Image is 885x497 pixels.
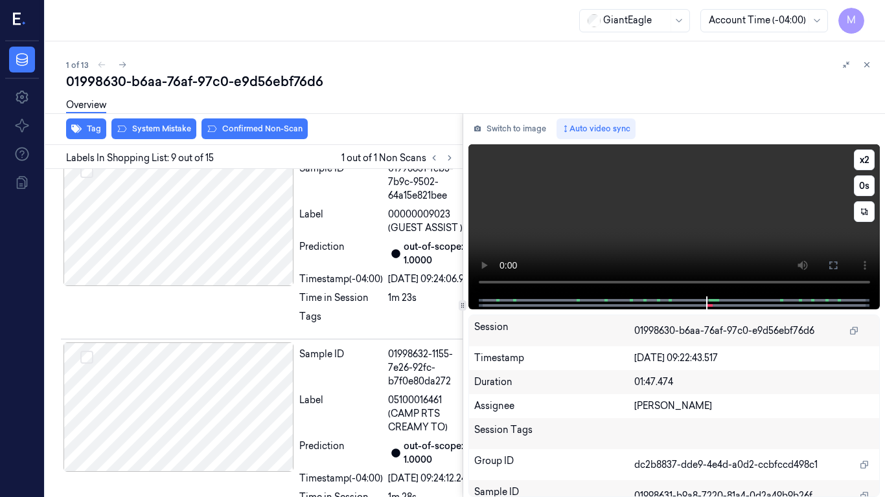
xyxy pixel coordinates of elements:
button: Confirmed Non-Scan [201,118,308,139]
div: Timestamp (-04:00) [299,272,383,286]
div: Prediction [299,439,383,467]
div: Time in Session [299,291,383,305]
button: x2 [854,149,875,170]
div: Sample ID [299,348,383,388]
div: out-of-scope: 1.0000 [404,439,474,467]
div: 01998630-b6aa-76af-97c0-e9d56ebf76d6 [66,72,875,91]
div: Group ID [474,454,634,475]
span: dc2b8837-dde9-4e4d-a0d2-ccbfccd498c1 [634,458,818,472]
div: out-of-scope: 1.0000 [404,240,474,267]
div: Label [299,393,383,434]
div: Sample ID [299,162,383,203]
div: Label [299,208,383,235]
button: System Mistake [111,118,196,139]
span: 01998630-b6aa-76af-97c0-e9d56ebf76d6 [634,324,814,338]
div: [PERSON_NAME] [634,399,875,413]
button: Select row [80,165,93,178]
div: Timestamp (-04:00) [299,472,383,485]
button: Tag [66,118,106,139]
div: 01:47.474 [634,375,875,389]
div: [DATE] 09:22:43.517 [634,351,875,365]
div: Assignee [474,399,634,413]
span: 1 of 13 [66,60,89,71]
div: 01998632-1155-7e26-92fc-b7f0e80da272 [388,348,474,388]
span: 1 out of 1 Non Scans [341,150,457,166]
div: [DATE] 09:24:12.245 [388,472,474,485]
button: 0s [854,175,875,196]
button: M [838,8,864,34]
div: 01998631-fcb5-7b9c-9502-64a15e821bee [388,162,474,203]
div: Duration [474,375,634,389]
span: 00000009023 (GUEST ASSIST ) [388,208,474,235]
button: Select row [80,351,93,364]
a: Overview [66,98,106,113]
span: Labels In Shopping List: 9 out of 15 [66,151,214,165]
button: Auto video sync [557,118,636,139]
span: 05100016461 (CAMP RTS CREAMY TO) [388,393,474,434]
div: Timestamp [474,351,634,365]
div: [DATE] 09:24:06.965 [388,272,474,286]
div: Prediction [299,240,383,267]
div: 1m 23s [388,291,474,305]
button: Switch to image [468,118,551,139]
div: Tags [299,310,383,331]
div: Session Tags [474,423,634,444]
div: Session [474,320,634,341]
